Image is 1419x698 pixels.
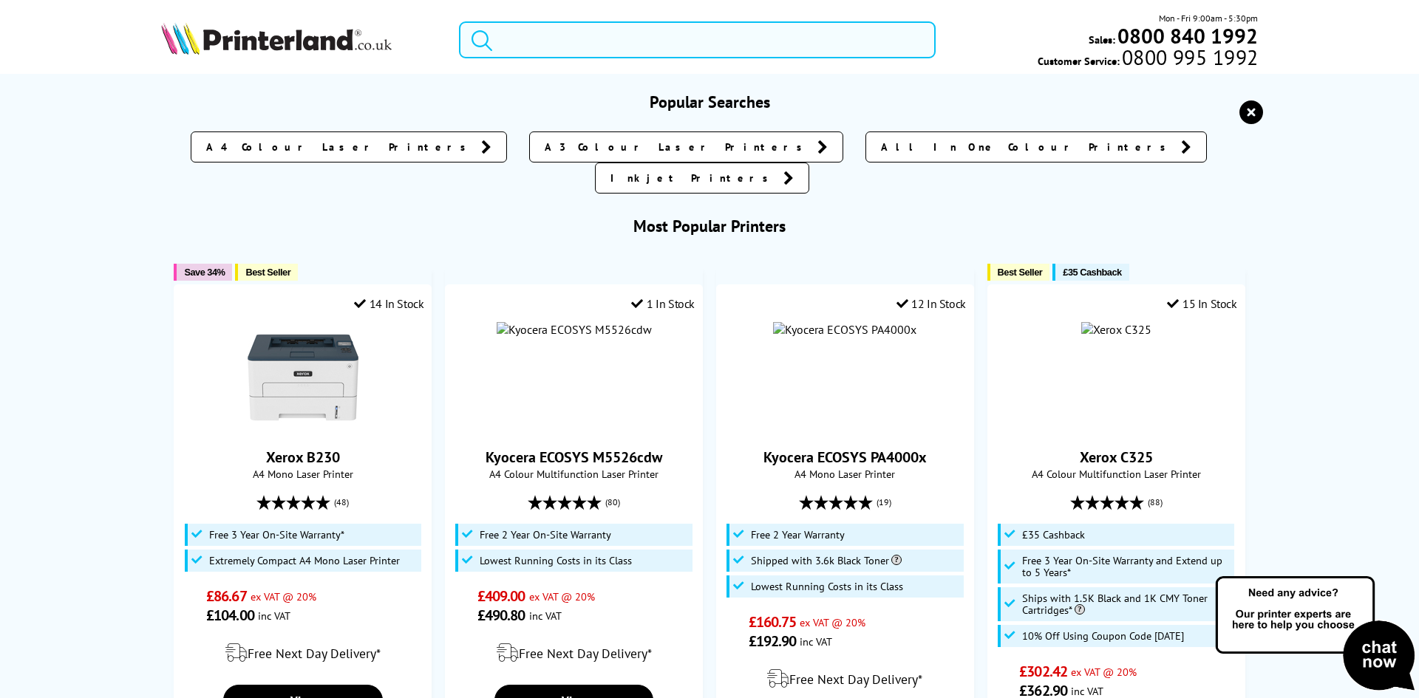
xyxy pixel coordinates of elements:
[480,529,611,541] span: Free 2 Year On-Site Warranty
[751,581,903,592] span: Lowest Running Costs in its Class
[174,264,232,281] button: Save 34%
[763,448,927,467] a: Kyocera ECOSYS PA4000x
[724,467,966,481] span: A4 Mono Laser Printer
[1063,267,1121,278] span: £35 Cashback
[161,216,1259,236] h3: Most Popular Printers
[896,296,966,311] div: 12 In Stock
[1038,50,1258,68] span: Customer Service:
[477,586,525,606] span: £409.00
[751,529,845,541] span: Free 2 Year Warranty
[529,609,562,623] span: inc VAT
[1022,529,1085,541] span: £35 Cashback
[1022,555,1231,578] span: Free 3 Year On-Site Warranty and Extend up to 5 Years*
[1212,574,1419,695] img: Open Live Chat window
[161,92,1259,112] h3: Popular Searches
[865,131,1207,162] a: All In One Colour Printers
[1080,448,1153,467] a: Xerox C325
[773,322,916,337] img: Kyocera ECOSYS PA4000x
[477,606,525,625] span: £490.80
[486,448,662,467] a: Kyocera ECOSYS M5526cdw
[1022,630,1184,642] span: 10% Off Using Coupon Code [DATE]
[235,264,298,281] button: Best Seller
[266,448,340,467] a: Xerox B230
[334,488,349,516] span: (48)
[800,634,832,649] span: inc VAT
[161,22,392,55] img: Printerland Logo
[529,589,595,603] span: ex VAT @ 20%
[184,267,225,278] span: Save 34%
[800,615,865,629] span: ex VAT @ 20%
[631,296,695,311] div: 1 In Stock
[191,131,507,162] a: A4 Colour Laser Printers
[497,322,652,337] img: Kyocera ECOSYS M5526cdw
[1159,11,1258,25] span: Mon - Fri 9:00am - 5:30pm
[206,606,254,625] span: £104.00
[529,131,843,162] a: A3 Colour Laser Printers
[209,555,400,567] span: Extremely Compact A4 Mono Laser Printer
[996,467,1237,481] span: A4 Colour Multifunction Laser Printer
[206,586,247,606] span: £86.67
[209,529,344,541] span: Free 3 Year On-Site Warranty*
[595,162,809,194] a: Inkjet Printers
[182,632,423,674] div: modal_delivery
[453,467,695,481] span: A4 Colour Multifunction Laser Printer
[251,589,316,603] span: ex VAT @ 20%
[1019,662,1067,681] span: £302.42
[258,609,290,623] span: inc VAT
[998,267,1043,278] span: Best Seller
[1052,264,1129,281] button: £35 Cashback
[545,140,810,154] span: A3 Colour Laser Printers
[1117,22,1258,49] b: 0800 840 1992
[354,296,423,311] div: 14 In Stock
[1071,684,1103,698] span: inc VAT
[987,264,1050,281] button: Best Seller
[1115,29,1258,43] a: 0800 840 1992
[1022,592,1231,616] span: Ships with 1.5K Black and 1K CMY Toner Cartridges*
[877,488,891,516] span: (19)
[1089,32,1115,47] span: Sales:
[610,171,776,185] span: Inkjet Printers
[1081,322,1151,337] img: Xerox C325
[453,632,695,674] div: modal_delivery
[751,555,902,567] span: Shipped with 3.6k Black Toner
[1071,665,1137,679] span: ex VAT @ 20%
[1148,488,1163,516] span: (88)
[248,322,358,433] img: Xerox B230
[245,267,290,278] span: Best Seller
[605,488,620,516] span: (80)
[1120,50,1258,64] span: 0800 995 1992
[161,22,440,58] a: Printerland Logo
[749,612,797,632] span: £160.75
[480,555,632,567] span: Lowest Running Costs in its Class
[182,467,423,481] span: A4 Mono Laser Printer
[1167,296,1236,311] div: 15 In Stock
[206,140,474,154] span: A4 Colour Laser Printers
[459,21,936,58] input: Search product or brand
[881,140,1174,154] span: All In One Colour Printers
[248,421,358,436] a: Xerox B230
[749,632,797,651] span: £192.90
